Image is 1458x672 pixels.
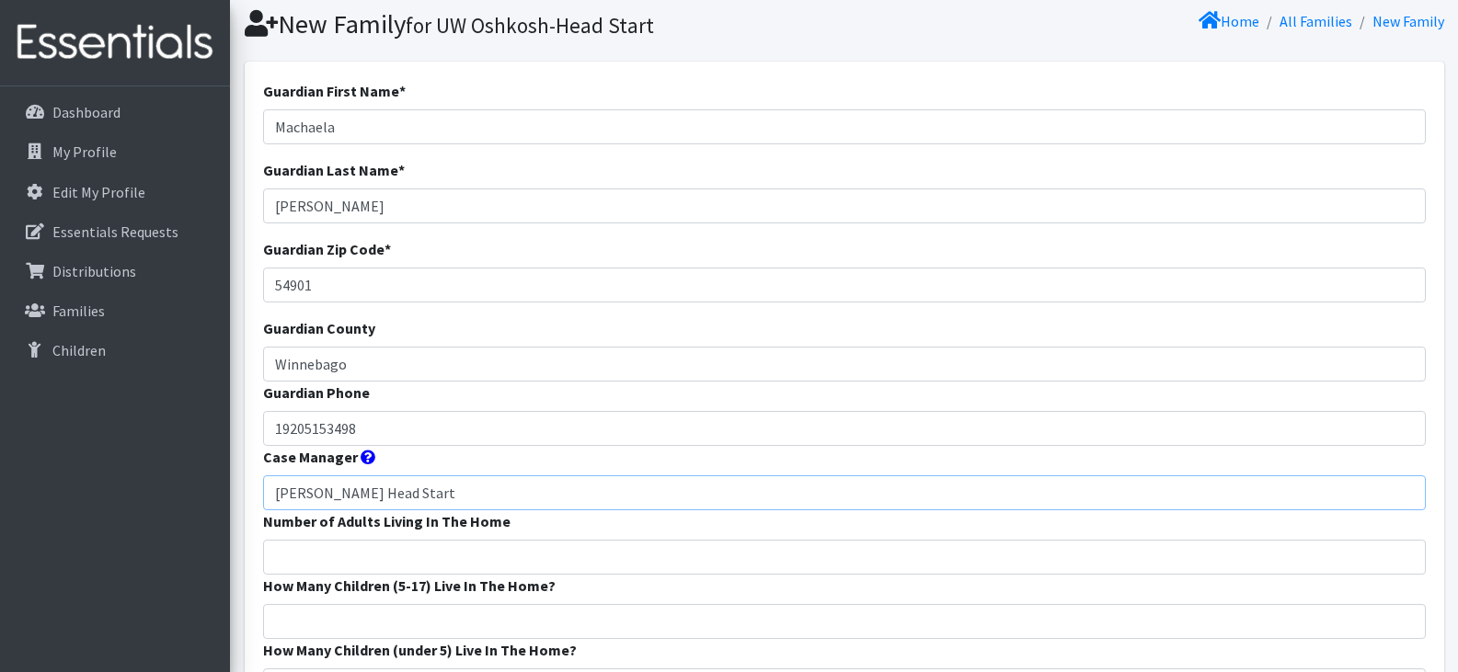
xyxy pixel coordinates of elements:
[52,183,145,201] p: Edit My Profile
[263,238,391,260] label: Guardian Zip Code
[398,161,405,179] abbr: required
[7,12,223,74] img: HumanEssentials
[361,450,375,464] i: Person at the agency who is assigned to this family.
[52,103,121,121] p: Dashboard
[7,292,223,329] a: Families
[385,240,391,258] abbr: required
[52,142,117,161] p: My Profile
[1199,12,1259,30] a: Home
[52,302,105,320] p: Families
[399,82,406,100] abbr: required
[263,575,556,597] label: How Many Children (5-17) Live In The Home?
[7,94,223,131] a: Dashboard
[1280,12,1352,30] a: All Families
[263,639,577,661] label: How Many Children (under 5) Live In The Home?
[263,382,370,404] label: Guardian Phone
[7,253,223,290] a: Distributions
[7,133,223,170] a: My Profile
[52,262,136,280] p: Distributions
[52,341,106,359] p: Children
[263,317,375,339] label: Guardian County
[7,213,223,250] a: Essentials Requests
[263,159,405,181] label: Guardian Last Name
[263,446,358,468] label: Case Manager
[52,222,178,241] p: Essentials Requests
[7,332,223,369] a: Children
[406,12,654,39] small: for UW Oshkosh-Head Start
[263,510,511,532] label: Number of Adults Living In The Home
[263,80,406,102] label: Guardian First Name
[1372,12,1444,30] a: New Family
[245,8,838,40] h1: New Family
[7,174,223,211] a: Edit My Profile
